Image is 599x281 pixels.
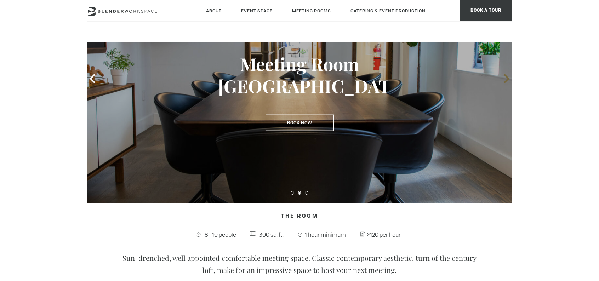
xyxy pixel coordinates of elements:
iframe: Chat Widget [564,247,599,281]
span: 1 hour minimum [303,229,348,240]
span: 300 sq. ft. [257,229,285,240]
h3: Meeting Room [GEOGRAPHIC_DATA] [218,53,381,97]
span: $120 per hour [366,229,403,240]
span: 8 - 10 people [203,229,238,240]
a: Book Now [266,115,334,131]
h4: The Room [87,210,512,223]
p: Sun-drenched, well appointed comfortable meeting space. Classic contemporary aesthetic, turn of t... [122,252,477,276]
